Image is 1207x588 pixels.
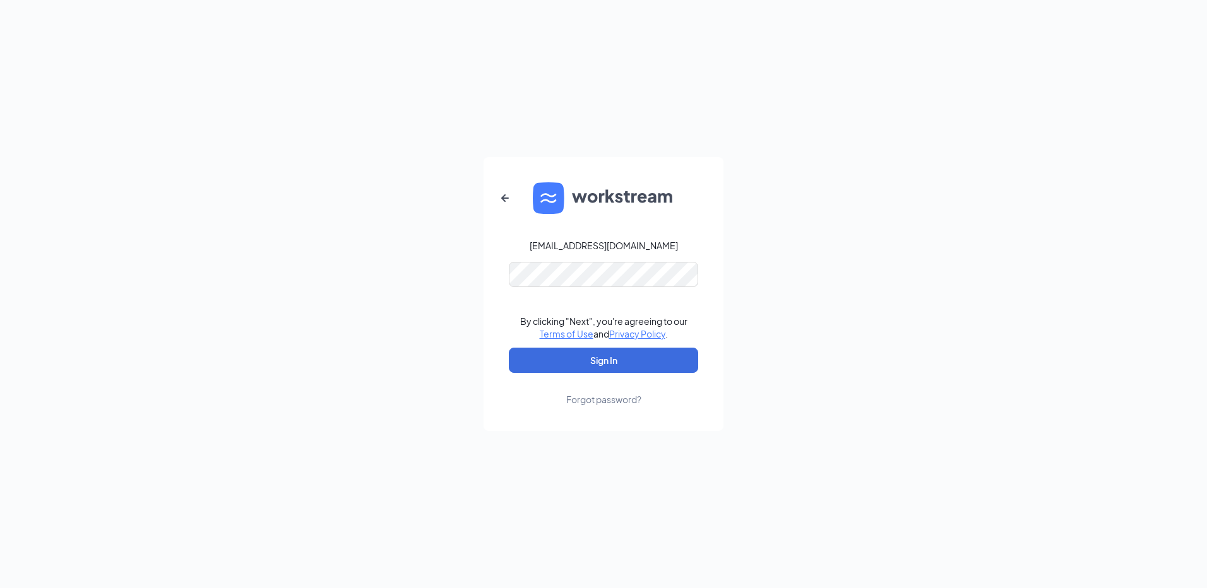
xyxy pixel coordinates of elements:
[609,328,665,339] a: Privacy Policy
[520,315,687,340] div: By clicking "Next", you're agreeing to our and .
[509,348,698,373] button: Sign In
[566,373,641,406] a: Forgot password?
[530,239,678,252] div: [EMAIL_ADDRESS][DOMAIN_NAME]
[540,328,593,339] a: Terms of Use
[497,191,513,206] svg: ArrowLeftNew
[490,183,520,213] button: ArrowLeftNew
[566,393,641,406] div: Forgot password?
[533,182,674,214] img: WS logo and Workstream text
